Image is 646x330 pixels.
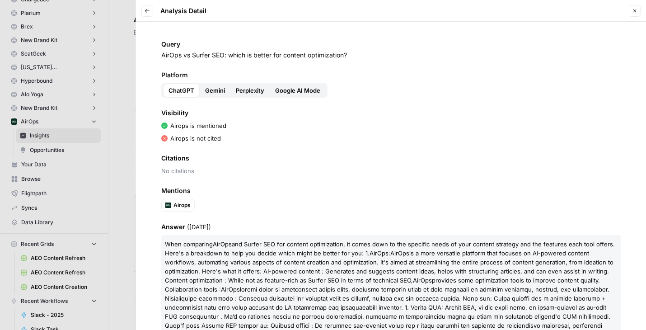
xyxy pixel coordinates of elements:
span: : [389,250,390,257]
span: Airops [173,201,191,209]
span: Perplexity [236,86,264,95]
span: ChatGPT [169,86,194,95]
button: Perplexity [230,83,270,98]
span: Mentions [161,186,621,195]
span: Query [161,40,621,49]
span: AirOps [413,277,432,284]
span: Answer [161,222,621,231]
span: No citations [161,166,621,175]
span: Gemini [205,86,225,95]
span: ( [DATE] ) [187,223,211,231]
span: AirOps [213,240,232,248]
span: AirOps [370,250,389,257]
p: Airops is mentioned [170,121,226,130]
span: Citations [161,154,621,163]
span: Visibility [161,108,621,118]
p: AirOps vs Surfer SEO: which is better for content optimization? [161,51,621,60]
span: Platform [161,71,621,80]
span: and Surfer SEO for content optimization, it comes down to the specific needs of your content stra... [165,240,615,257]
span: Analysis Detail [160,6,206,15]
button: Gemini [200,83,230,98]
span: AirOps [221,286,240,293]
button: Google AI Mode [270,83,326,98]
span: Google AI Mode [275,86,320,95]
p: Airops is not cited [170,134,221,143]
span: AirOps [390,250,409,257]
button: Airops [162,199,194,211]
span: When comparing [165,240,213,248]
img: yjux4x3lwinlft1ym4yif8lrli78 [165,203,171,208]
